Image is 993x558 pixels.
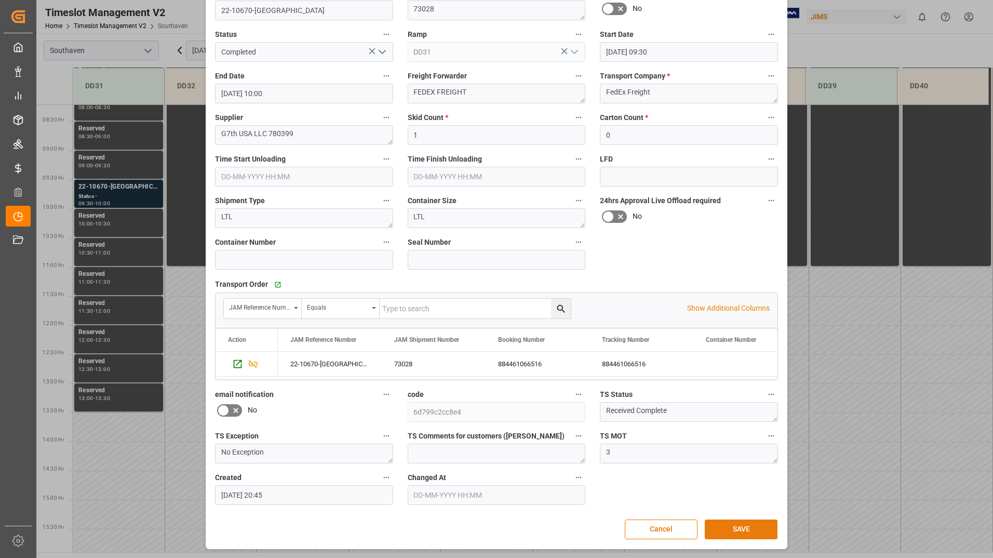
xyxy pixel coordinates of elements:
button: Status [380,28,393,41]
button: Start Date [764,28,778,41]
span: TS Status [600,389,633,400]
input: Type to search [380,299,571,318]
span: LFD [600,154,613,165]
span: Freight Forwarder [408,71,467,82]
span: JAM Reference Number [290,336,356,343]
span: TS MOT [600,431,627,442]
span: Time Finish Unloading [408,154,482,165]
span: No [633,3,642,14]
div: 22-10670-[GEOGRAPHIC_DATA] [278,352,382,376]
span: Container Number [215,237,276,248]
textarea: LTL [215,208,393,228]
button: Created [380,471,393,484]
span: Container Number [706,336,756,343]
span: TS Exception [215,431,259,442]
span: 24hrs Approval Live Offload required [600,195,721,206]
button: Container Size [572,194,585,207]
button: End Date [380,69,393,83]
span: Tracking Number [602,336,649,343]
button: email notification [380,388,393,401]
button: Ramp [572,28,585,41]
div: Action [228,336,246,343]
textarea: 73028 [408,1,586,20]
textarea: FedEx Freight [600,84,778,103]
button: Freight Forwarder [572,69,585,83]
span: JAM Shipment Number [394,336,459,343]
span: Start Date [600,29,634,40]
span: Container Size [408,195,457,206]
button: TS Comments for customers ([PERSON_NAME]) [572,429,585,443]
button: Container Number [380,235,393,249]
span: No [633,211,642,222]
button: Seal Number [572,235,585,249]
button: Changed At [572,471,585,484]
span: Seal Number [408,237,451,248]
span: Created [215,472,241,483]
button: Shipment Type [380,194,393,207]
button: open menu [566,44,582,60]
span: email notification [215,389,274,400]
button: code [572,388,585,401]
button: Time Start Unloading [380,152,393,166]
span: code [408,389,424,400]
span: Changed At [408,472,446,483]
span: Booking Number [498,336,545,343]
div: 884461066516 [486,352,589,376]
input: Type to search/select [408,42,586,62]
button: Cancel [625,520,697,539]
button: Supplier [380,111,393,124]
button: open menu [302,299,380,318]
button: LFD [764,152,778,166]
div: Equals [307,300,368,312]
input: DD-MM-YYYY HH:MM [408,167,586,187]
span: End Date [215,71,245,82]
button: open menu [373,44,389,60]
span: No [248,405,257,416]
textarea: No Exception [215,444,393,463]
textarea: LTL [408,208,586,228]
input: DD-MM-YYYY HH:MM [215,485,393,505]
span: Time Start Unloading [215,154,286,165]
button: open menu [224,299,302,318]
div: Press SPACE to select this row. [216,352,278,377]
span: Supplier [215,112,243,123]
textarea: Received Complete [600,402,778,422]
span: Transport Company [600,71,670,82]
button: TS MOT [764,429,778,443]
div: 884461066516 [589,352,693,376]
div: 73028 [382,352,486,376]
textarea: 3 [600,444,778,463]
input: DD-MM-YYYY HH:MM [600,42,778,62]
input: DD-MM-YYYY HH:MM [408,485,586,505]
button: Carton Count * [764,111,778,124]
button: Skid Count * [572,111,585,124]
span: Shipment Type [215,195,265,206]
button: TS Exception [380,429,393,443]
span: Transport Order [215,279,268,290]
input: Type to search/select [215,42,393,62]
input: DD-MM-YYYY HH:MM [215,167,393,187]
button: search button [551,299,571,318]
button: Transport Company * [764,69,778,83]
button: Time Finish Unloading [572,152,585,166]
button: TS Status [764,388,778,401]
input: DD-MM-YYYY HH:MM [215,84,393,103]
button: 24hrs Approval Live Offload required [764,194,778,207]
textarea: G7th USA LLC 780399 [215,125,393,145]
span: Skid Count [408,112,448,123]
span: TS Comments for customers ([PERSON_NAME]) [408,431,565,442]
span: Status [215,29,237,40]
button: SAVE [705,520,777,539]
div: JAM Reference Number [229,300,290,312]
p: Show Additional Columns [687,303,770,314]
textarea: FEDEX FREIGHT [408,84,586,103]
span: Carton Count [600,112,648,123]
span: Ramp [408,29,427,40]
